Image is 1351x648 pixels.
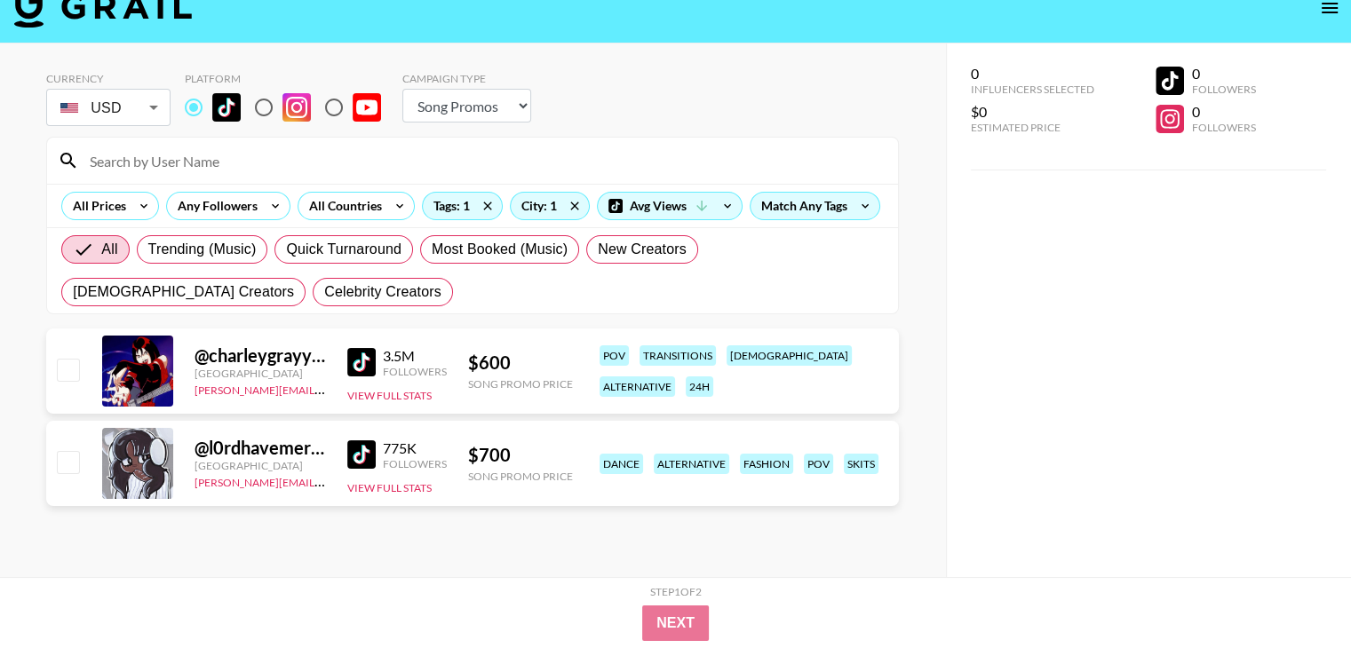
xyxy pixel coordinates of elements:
div: 0 [1191,65,1255,83]
a: [PERSON_NAME][EMAIL_ADDRESS][DOMAIN_NAME] [195,380,457,397]
div: Song Promo Price [468,377,573,391]
div: All Countries [298,193,385,219]
div: 0 [1191,103,1255,121]
a: [PERSON_NAME][EMAIL_ADDRESS][PERSON_NAME][PERSON_NAME][DOMAIN_NAME] [195,472,626,489]
span: Celebrity Creators [324,281,441,303]
div: @ l0rdhavemercii [195,437,326,459]
div: alternative [654,454,729,474]
div: 24h [686,376,713,397]
iframe: Drift Widget Chat Controller [1262,559,1330,627]
span: New Creators [598,239,687,260]
span: [DEMOGRAPHIC_DATA] Creators [73,281,294,303]
div: alternative [600,376,675,397]
img: TikTok [347,440,376,469]
div: $0 [971,103,1094,121]
div: USD [50,92,167,123]
div: dance [600,454,643,474]
div: fashion [740,454,793,474]
div: [GEOGRAPHIC_DATA] [195,367,326,380]
div: pov [600,345,629,366]
div: $ 700 [468,444,573,466]
span: Quick Turnaround [286,239,401,260]
img: Instagram [282,93,311,122]
span: Trending (Music) [148,239,257,260]
div: Tags: 1 [423,193,502,219]
div: Followers [383,365,447,378]
div: Influencers Selected [971,83,1094,96]
div: Match Any Tags [751,193,879,219]
button: Next [642,605,709,641]
div: Any Followers [167,193,261,219]
div: [DEMOGRAPHIC_DATA] [727,345,852,366]
div: Followers [1191,121,1255,134]
img: TikTok [212,93,241,122]
div: Currency [46,72,171,85]
div: [GEOGRAPHIC_DATA] [195,459,326,472]
div: pov [804,454,833,474]
div: Followers [383,457,447,470]
img: YouTube [353,93,381,122]
button: View Full Stats [347,389,432,402]
div: @ charleygrayyyy [195,344,326,367]
span: All [101,239,117,260]
div: All Prices [62,193,130,219]
img: TikTok [347,348,376,376]
div: skits [844,454,878,474]
span: Most Booked (Music) [432,239,568,260]
div: 0 [971,65,1094,83]
div: Platform [185,72,395,85]
div: Song Promo Price [468,470,573,483]
button: View Full Stats [347,481,432,494]
input: Search by User Name [79,146,887,175]
div: City: 1 [511,193,589,219]
div: transitions [640,345,716,366]
div: $ 600 [468,352,573,374]
div: 3.5M [383,347,447,365]
div: Step 1 of 2 [650,585,702,598]
div: Estimated Price [971,121,1094,134]
div: Campaign Type [402,72,531,85]
div: 775K [383,439,447,457]
div: Followers [1191,83,1255,96]
div: Avg Views [598,193,742,219]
